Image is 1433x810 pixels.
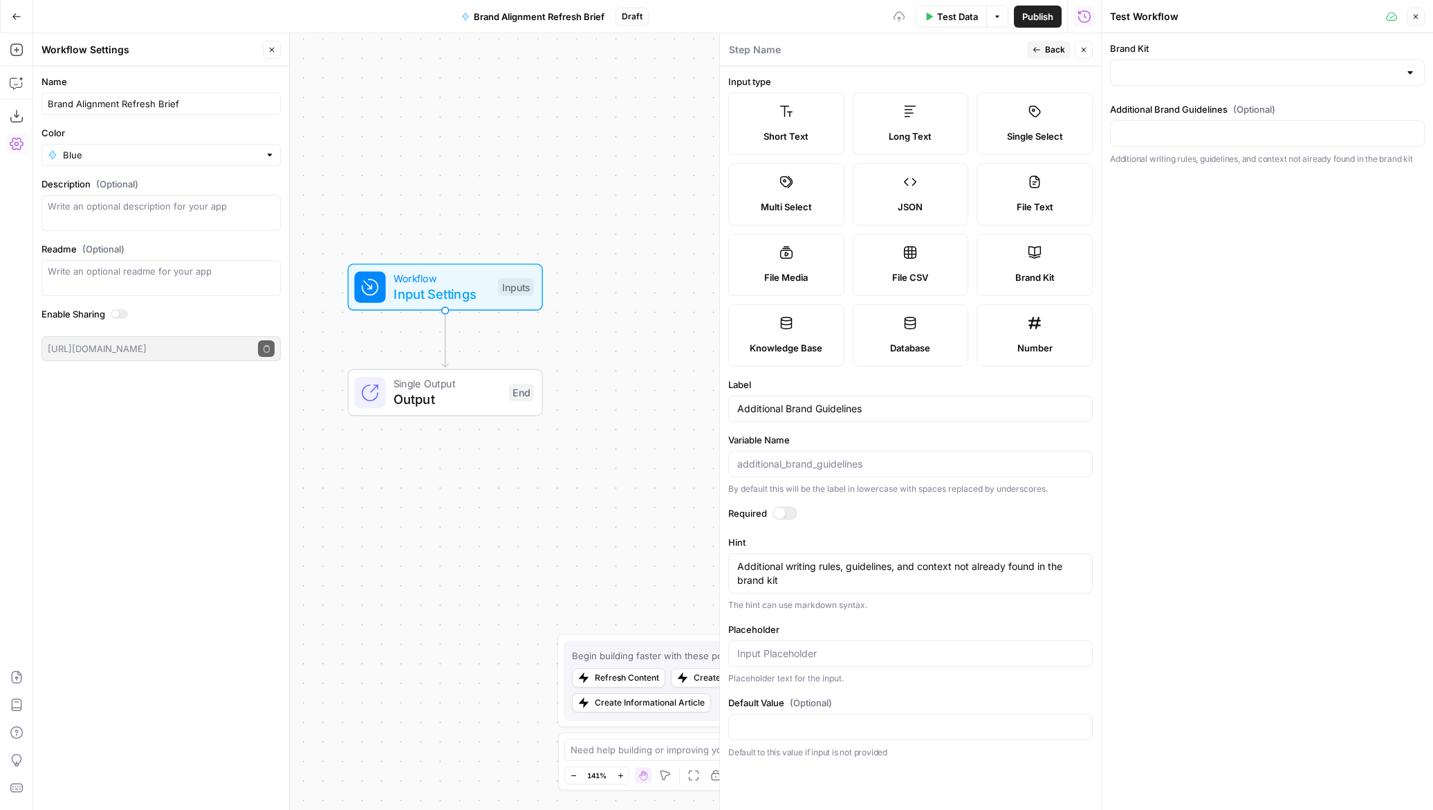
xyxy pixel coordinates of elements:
div: Inputs [498,278,534,295]
span: (Optional) [790,696,832,710]
span: Multi Select [761,200,812,214]
span: File Media [764,270,808,284]
span: 141% [587,770,607,781]
g: Edge from start to end [442,311,447,367]
span: Output [394,389,501,409]
label: Additional Brand Guidelines [1110,102,1425,116]
span: Single Output [394,376,501,392]
label: Default Value [728,696,1093,710]
input: Blue [63,148,259,162]
button: Back [1027,41,1071,59]
div: Workflow Settings [41,43,259,57]
textarea: Additional writing rules, guidelines, and context not already found in the brand kit [737,560,1084,587]
div: WorkflowInput SettingsInputs [294,264,597,311]
span: Workflow [394,270,490,286]
div: Refresh Content [595,672,659,684]
input: Input Placeholder [737,647,1084,661]
label: Input type [728,75,1093,89]
span: File CSV [892,270,928,284]
label: Placeholder [728,623,1093,636]
span: Brand Kit [1015,270,1055,284]
span: (Optional) [1233,102,1275,116]
span: Test Data [937,10,978,24]
span: (Optional) [82,242,124,256]
p: Additional writing rules, guidelines, and context not already found in the brand kit [1110,152,1425,166]
label: Brand Kit [1110,42,1425,55]
span: Database [890,341,930,355]
input: Untitled [48,97,275,111]
span: Long Text [889,129,932,143]
label: Required [728,506,1093,520]
div: By default this will be the label in lowercase with spaces replaced by underscores. [728,483,1093,495]
span: Draft [622,10,642,23]
span: Publish [1022,10,1053,24]
span: Back [1045,44,1065,56]
span: Short Text [764,129,808,143]
button: Brand Alignment Refresh Brief [453,6,613,28]
span: File Text [1017,200,1053,214]
span: JSON [898,200,923,214]
label: Description [41,177,281,191]
label: Color [41,126,281,140]
div: Create Listicle Article [694,672,779,684]
input: additional_brand_guidelines [737,457,1084,471]
label: Label [728,378,1093,392]
span: Knowledge Base [750,341,822,355]
span: Input Settings [394,284,490,304]
span: Brand Alignment Refresh Brief [474,10,604,24]
label: Variable Name [728,433,1093,447]
div: Single OutputOutputEnd [294,369,597,416]
span: (Optional) [96,177,138,191]
label: Hint [728,535,1093,549]
span: Number [1017,341,1053,355]
p: Default to this value if input is not provided [728,746,1093,760]
input: Input Label [737,402,1084,416]
label: Readme [41,242,281,256]
button: Publish [1014,6,1062,28]
div: Create Informational Article [595,697,705,709]
div: Begin building faster with these popular starting points. [572,649,811,663]
div: Placeholder text for the input. [728,672,1093,685]
button: Test Data [916,6,986,28]
label: Enable Sharing [41,307,281,321]
div: The hint can use markdown syntax. [728,599,1093,611]
label: Name [41,75,281,89]
div: End [508,384,534,401]
span: Single Select [1007,129,1063,143]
